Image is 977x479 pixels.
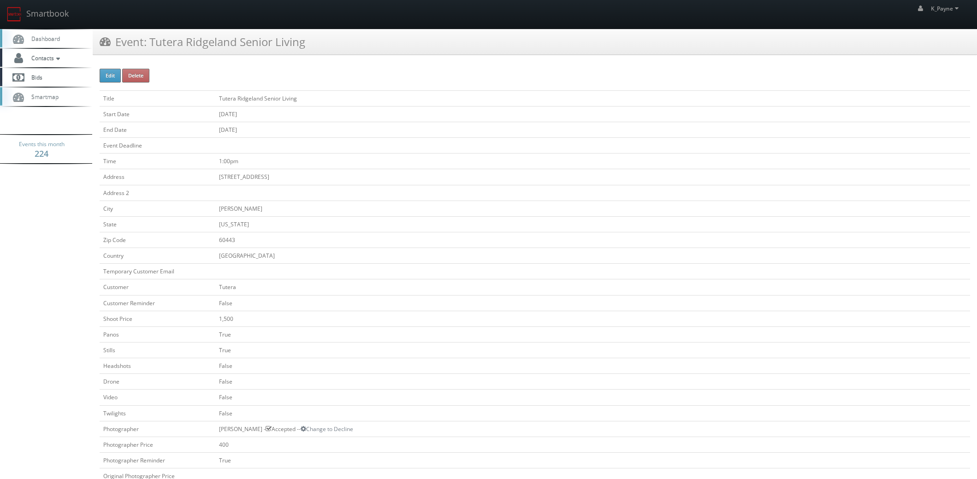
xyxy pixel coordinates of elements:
[215,201,970,216] td: [PERSON_NAME]
[100,154,215,169] td: Time
[215,90,970,106] td: Tutera Ridgeland Senior Living
[100,452,215,468] td: Photographer Reminder
[931,5,961,12] span: K_Payne
[215,358,970,374] td: False
[100,216,215,232] td: State
[100,248,215,264] td: Country
[215,342,970,358] td: True
[100,421,215,437] td: Photographer
[215,326,970,342] td: True
[100,437,215,452] td: Photographer Price
[35,148,48,159] strong: 224
[100,34,305,50] h3: Event: Tutera Ridgeland Senior Living
[122,69,149,83] button: Delete
[215,248,970,264] td: [GEOGRAPHIC_DATA]
[100,390,215,405] td: Video
[100,185,215,201] td: Address 2
[100,279,215,295] td: Customer
[27,93,59,101] span: Smartmap
[27,35,60,42] span: Dashboard
[215,452,970,468] td: True
[27,73,42,81] span: Bids
[100,169,215,185] td: Address
[100,358,215,374] td: Headshots
[215,154,970,169] td: 1:00pm
[100,122,215,137] td: End Date
[215,421,970,437] td: [PERSON_NAME] - Accepted --
[215,374,970,390] td: False
[100,90,215,106] td: Title
[100,342,215,358] td: Stills
[215,279,970,295] td: Tutera
[100,138,215,154] td: Event Deadline
[100,69,121,83] button: Edit
[215,390,970,405] td: False
[215,232,970,248] td: 60443
[100,201,215,216] td: City
[100,295,215,311] td: Customer Reminder
[215,106,970,122] td: [DATE]
[215,405,970,421] td: False
[100,264,215,279] td: Temporary Customer Email
[215,295,970,311] td: False
[100,405,215,421] td: Twilights
[7,7,22,22] img: smartbook-logo.png
[100,106,215,122] td: Start Date
[215,216,970,232] td: [US_STATE]
[19,140,65,149] span: Events this month
[100,311,215,326] td: Shoot Price
[100,374,215,390] td: Drone
[100,326,215,342] td: Panos
[215,311,970,326] td: 1,500
[215,169,970,185] td: [STREET_ADDRESS]
[215,122,970,137] td: [DATE]
[215,437,970,452] td: 400
[27,54,62,62] span: Contacts
[100,232,215,248] td: Zip Code
[301,425,353,433] a: Change to Decline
